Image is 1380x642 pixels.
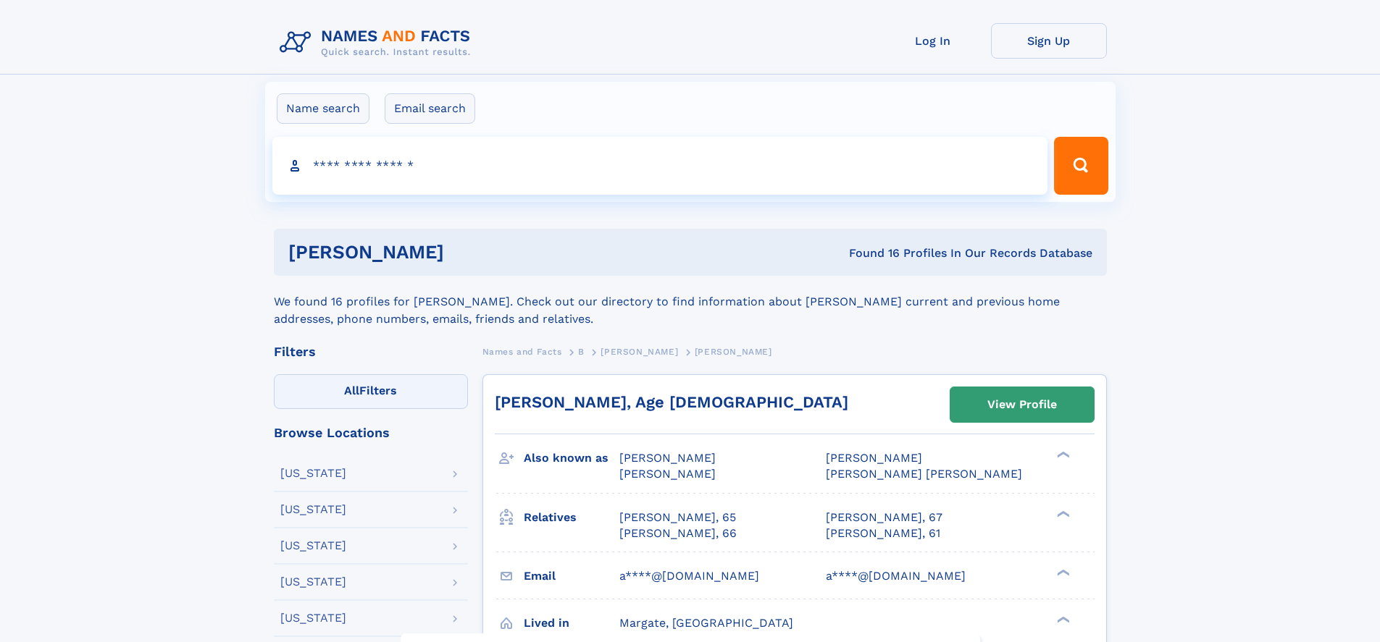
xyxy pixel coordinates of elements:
[826,467,1022,481] span: [PERSON_NAME] [PERSON_NAME]
[1053,509,1071,518] div: ❯
[991,23,1107,59] a: Sign Up
[826,451,922,465] span: [PERSON_NAME]
[578,347,585,357] span: B
[288,243,647,261] h1: [PERSON_NAME]
[524,505,619,530] h3: Relatives
[524,446,619,470] h3: Also known as
[495,393,848,411] a: [PERSON_NAME], Age [DEMOGRAPHIC_DATA]
[826,510,942,525] a: [PERSON_NAME], 67
[987,388,1057,421] div: View Profile
[524,611,619,635] h3: Lived in
[274,276,1107,328] div: We found 16 profiles for [PERSON_NAME]. Check out our directory to find information about [PERSON...
[1053,450,1071,460] div: ❯
[385,93,475,124] label: Email search
[875,23,991,59] a: Log In
[274,374,468,409] label: Filters
[277,93,369,124] label: Name search
[601,347,678,357] span: [PERSON_NAME]
[601,342,678,360] a: [PERSON_NAME]
[280,576,346,588] div: [US_STATE]
[619,525,737,541] a: [PERSON_NAME], 66
[1053,567,1071,577] div: ❯
[646,245,1092,261] div: Found 16 Profiles In Our Records Database
[1054,137,1108,195] button: Search Button
[619,451,716,465] span: [PERSON_NAME]
[619,510,736,525] a: [PERSON_NAME], 65
[344,384,359,397] span: All
[280,504,346,515] div: [US_STATE]
[950,387,1094,422] a: View Profile
[280,468,346,479] div: [US_STATE]
[274,23,482,62] img: Logo Names and Facts
[1053,614,1071,624] div: ❯
[280,612,346,624] div: [US_STATE]
[695,347,772,357] span: [PERSON_NAME]
[272,137,1048,195] input: search input
[578,342,585,360] a: B
[826,525,940,541] a: [PERSON_NAME], 61
[619,467,716,481] span: [PERSON_NAME]
[482,342,562,360] a: Names and Facts
[280,540,346,552] div: [US_STATE]
[274,426,468,439] div: Browse Locations
[619,616,793,630] span: Margate, [GEOGRAPHIC_DATA]
[274,345,468,358] div: Filters
[524,564,619,588] h3: Email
